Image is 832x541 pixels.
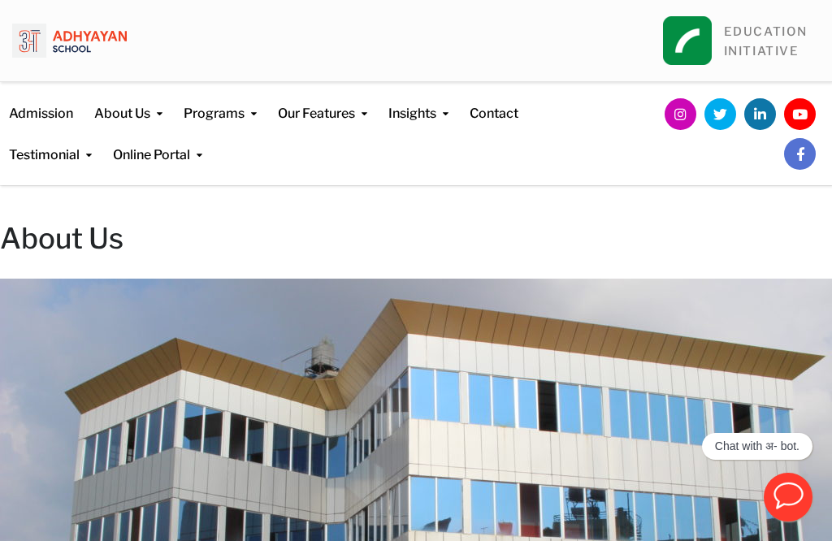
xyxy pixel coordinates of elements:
a: EDUCATIONINITIATIVE [724,24,808,58]
a: Our Features [278,82,367,123]
a: Online Portal [113,123,202,165]
a: Contact [470,82,518,123]
a: Programs [184,82,257,123]
a: Insights [388,82,448,123]
a: Admission [9,82,73,123]
a: About Us [94,82,162,123]
img: logo [12,12,127,69]
img: square_leapfrog [663,16,712,65]
p: Chat with अ- bot. [715,439,799,453]
a: Testimonial [9,123,92,165]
